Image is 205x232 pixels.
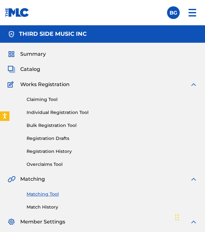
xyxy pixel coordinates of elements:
span: Summary [20,50,46,58]
img: menu [185,5,200,20]
img: Member Settings [8,218,15,226]
img: expand [190,81,197,88]
div: User Menu [167,6,180,19]
h5: THIRD SIDE MUSIC INC [19,30,87,38]
div: Drag [175,208,179,227]
img: MLC Logo [5,8,29,17]
img: Works Registration [8,81,16,88]
span: Member Settings [20,218,65,226]
iframe: Chat Widget [173,202,205,232]
a: Matching Tool [27,191,197,198]
a: Bulk Registration Tool [27,122,197,129]
a: Individual Registration Tool [27,109,197,116]
img: Matching [8,175,16,183]
img: Catalog [8,66,15,73]
iframe: Resource Center [187,145,205,196]
a: Registration History [27,148,197,155]
span: Catalog [20,66,40,73]
img: Accounts [8,30,15,38]
a: CatalogCatalog [8,66,40,73]
span: Matching [20,175,45,183]
img: Summary [8,50,15,58]
a: Claiming Tool [27,96,197,103]
a: Match History [27,204,197,210]
a: Registration Drafts [27,135,197,142]
a: SummarySummary [8,50,46,58]
span: Works Registration [20,81,70,88]
a: Overclaims Tool [27,161,197,168]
